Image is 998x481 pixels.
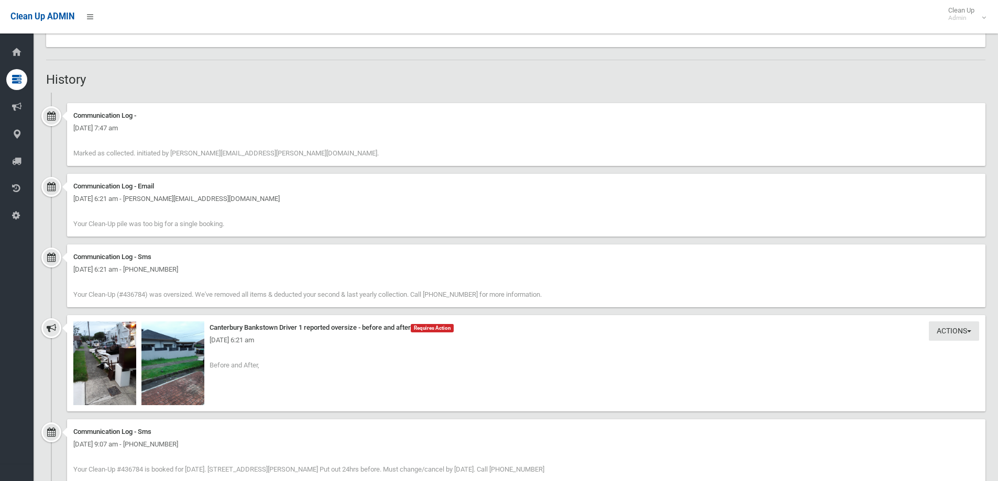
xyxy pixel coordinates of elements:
[948,14,974,22] small: Admin
[73,149,379,157] span: Marked as collected. initiated by [PERSON_NAME][EMAIL_ADDRESS][PERSON_NAME][DOMAIN_NAME].
[46,73,985,86] h2: History
[411,324,454,332] span: Requires Action
[943,6,985,22] span: Clean Up
[73,321,979,334] div: Canterbury Bankstown Driver 1 reported oversize - before and after
[73,109,979,122] div: Communication Log -
[10,12,74,21] span: Clean Up ADMIN
[73,180,979,193] div: Communication Log - Email
[73,465,544,473] span: Your Clean-Up #436784 is booked for [DATE]. [STREET_ADDRESS][PERSON_NAME] Put out 24hrs before. M...
[73,426,979,438] div: Communication Log - Sms
[73,334,979,346] div: [DATE] 6:21 am
[73,193,979,205] div: [DATE] 6:21 am - [PERSON_NAME][EMAIL_ADDRESS][DOMAIN_NAME]
[73,220,224,228] span: Your Clean-Up pile was too big for a single booking.
[73,321,136,405] img: 2025-01-3106.12.062929395827072249280.jpg
[73,251,979,263] div: Communication Log - Sms
[73,122,979,135] div: [DATE] 7:47 am
[73,263,979,276] div: [DATE] 6:21 am - [PHONE_NUMBER]
[73,438,979,451] div: [DATE] 9:07 am - [PHONE_NUMBER]
[73,290,542,298] span: Your Clean-Up (#436784) was oversized. We've removed all items & deducted your second & last year...
[929,321,979,341] button: Actions
[210,361,259,369] span: Before and After,
[141,321,204,405] img: 2025-01-3106.20.435240357398563581669.jpg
